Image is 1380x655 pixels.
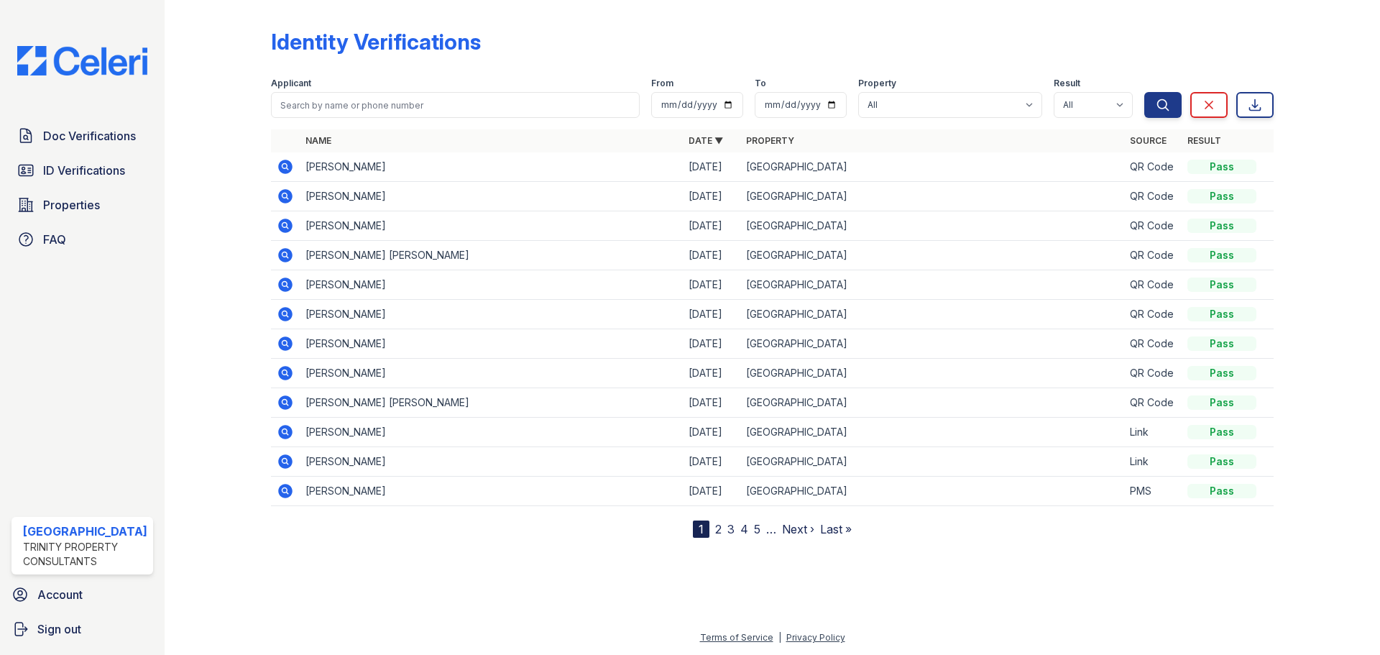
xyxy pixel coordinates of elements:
a: Name [305,135,331,146]
td: QR Code [1124,241,1182,270]
img: CE_Logo_Blue-a8612792a0a2168367f1c8372b55b34899dd931a85d93a1a3d3e32e68fde9ad4.png [6,46,159,75]
a: Last » [820,522,852,536]
td: [GEOGRAPHIC_DATA] [740,211,1123,241]
td: [GEOGRAPHIC_DATA] [740,270,1123,300]
td: [PERSON_NAME] [300,182,683,211]
a: Doc Verifications [11,122,153,150]
td: [PERSON_NAME] [300,477,683,506]
div: | [778,632,781,643]
div: Identity Verifications [271,29,481,55]
a: Properties [11,191,153,219]
td: [DATE] [683,300,740,329]
span: FAQ [43,231,66,248]
a: Date ▼ [689,135,723,146]
span: Properties [43,196,100,214]
div: Pass [1187,366,1256,380]
label: From [651,78,673,89]
a: Terms of Service [700,632,773,643]
td: Link [1124,447,1182,477]
a: Privacy Policy [786,632,845,643]
td: QR Code [1124,182,1182,211]
a: Source [1130,135,1167,146]
td: [PERSON_NAME] [300,418,683,447]
td: [GEOGRAPHIC_DATA] [740,300,1123,329]
td: [GEOGRAPHIC_DATA] [740,418,1123,447]
td: [GEOGRAPHIC_DATA] [740,388,1123,418]
td: [DATE] [683,152,740,182]
label: Result [1054,78,1080,89]
td: [DATE] [683,211,740,241]
td: [DATE] [683,477,740,506]
a: Property [746,135,794,146]
a: 2 [715,522,722,536]
div: Pass [1187,160,1256,174]
a: Account [6,580,159,609]
td: [DATE] [683,182,740,211]
td: QR Code [1124,300,1182,329]
td: [PERSON_NAME] [300,359,683,388]
td: [DATE] [683,447,740,477]
a: FAQ [11,225,153,254]
span: Sign out [37,620,81,638]
td: [PERSON_NAME] [300,447,683,477]
td: [DATE] [683,329,740,359]
td: QR Code [1124,388,1182,418]
td: [PERSON_NAME] [300,270,683,300]
span: ID Verifications [43,162,125,179]
td: [DATE] [683,388,740,418]
div: [GEOGRAPHIC_DATA] [23,523,147,540]
td: QR Code [1124,359,1182,388]
div: Trinity Property Consultants [23,540,147,569]
td: [PERSON_NAME] [PERSON_NAME] [300,241,683,270]
span: … [766,521,776,538]
div: Pass [1187,219,1256,233]
label: Applicant [271,78,311,89]
div: Pass [1187,307,1256,321]
td: [PERSON_NAME] [300,329,683,359]
span: Account [37,586,83,603]
a: 5 [754,522,760,536]
td: [PERSON_NAME] [300,300,683,329]
a: ID Verifications [11,156,153,185]
a: 3 [727,522,735,536]
label: Property [858,78,896,89]
label: To [755,78,766,89]
td: [PERSON_NAME] [300,152,683,182]
td: [GEOGRAPHIC_DATA] [740,241,1123,270]
td: [GEOGRAPHIC_DATA] [740,447,1123,477]
span: Doc Verifications [43,127,136,145]
td: [GEOGRAPHIC_DATA] [740,359,1123,388]
td: QR Code [1124,270,1182,300]
div: Pass [1187,336,1256,351]
div: Pass [1187,248,1256,262]
div: 1 [693,521,709,538]
a: 4 [740,522,748,536]
input: Search by name or phone number [271,92,640,118]
div: Pass [1187,484,1256,498]
a: Sign out [6,615,159,643]
td: PMS [1124,477,1182,506]
td: QR Code [1124,152,1182,182]
td: [GEOGRAPHIC_DATA] [740,477,1123,506]
td: [DATE] [683,359,740,388]
td: [PERSON_NAME] [300,211,683,241]
div: Pass [1187,395,1256,410]
td: Link [1124,418,1182,447]
td: [DATE] [683,241,740,270]
td: [GEOGRAPHIC_DATA] [740,329,1123,359]
td: [DATE] [683,270,740,300]
a: Result [1187,135,1221,146]
td: QR Code [1124,329,1182,359]
div: Pass [1187,425,1256,439]
div: Pass [1187,189,1256,203]
td: QR Code [1124,211,1182,241]
div: Pass [1187,278,1256,292]
td: [DATE] [683,418,740,447]
td: [PERSON_NAME] [PERSON_NAME] [300,388,683,418]
td: [GEOGRAPHIC_DATA] [740,182,1123,211]
td: [GEOGRAPHIC_DATA] [740,152,1123,182]
div: Pass [1187,454,1256,469]
a: Next › [782,522,814,536]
